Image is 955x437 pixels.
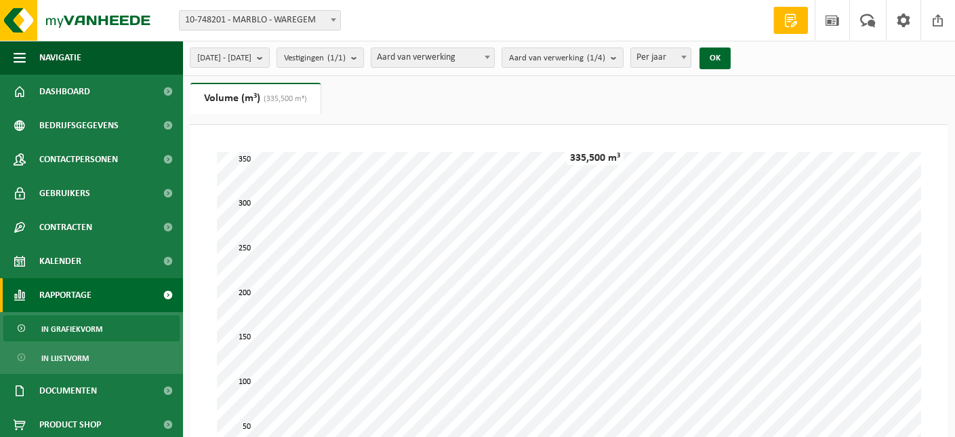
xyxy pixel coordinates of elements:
span: Contracten [39,210,92,244]
span: Aard van verwerking [371,48,494,67]
count: (1/1) [327,54,346,62]
span: 10-748201 - MARBLO - WAREGEM [179,10,341,31]
span: Kalender [39,244,81,278]
span: Documenten [39,374,97,408]
span: Dashboard [39,75,90,109]
span: Bedrijfsgegevens [39,109,119,142]
a: In grafiekvorm [3,316,180,341]
span: Aard van verwerking [509,48,605,69]
button: [DATE] - [DATE] [190,47,270,68]
span: Rapportage [39,278,92,312]
a: In lijstvorm [3,345,180,370]
span: In lijstvorm [41,345,89,371]
button: Aard van verwerking(1/4) [502,47,624,68]
a: Volume (m³) [190,83,321,114]
span: 10-748201 - MARBLO - WAREGEM [180,11,340,30]
div: 335,500 m³ [567,151,624,165]
span: Navigatie [39,41,81,75]
span: Gebruikers [39,176,90,210]
iframe: chat widget [7,407,226,437]
span: In grafiekvorm [41,316,102,342]
span: [DATE] - [DATE] [197,48,251,69]
count: (1/4) [587,54,605,62]
span: Contactpersonen [39,142,118,176]
span: Per jaar [630,47,691,68]
button: OK [699,47,731,69]
button: Vestigingen(1/1) [277,47,364,68]
span: Per jaar [631,48,691,67]
span: (335,500 m³) [260,95,307,103]
span: Vestigingen [284,48,346,69]
span: Aard van verwerking [371,47,495,68]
